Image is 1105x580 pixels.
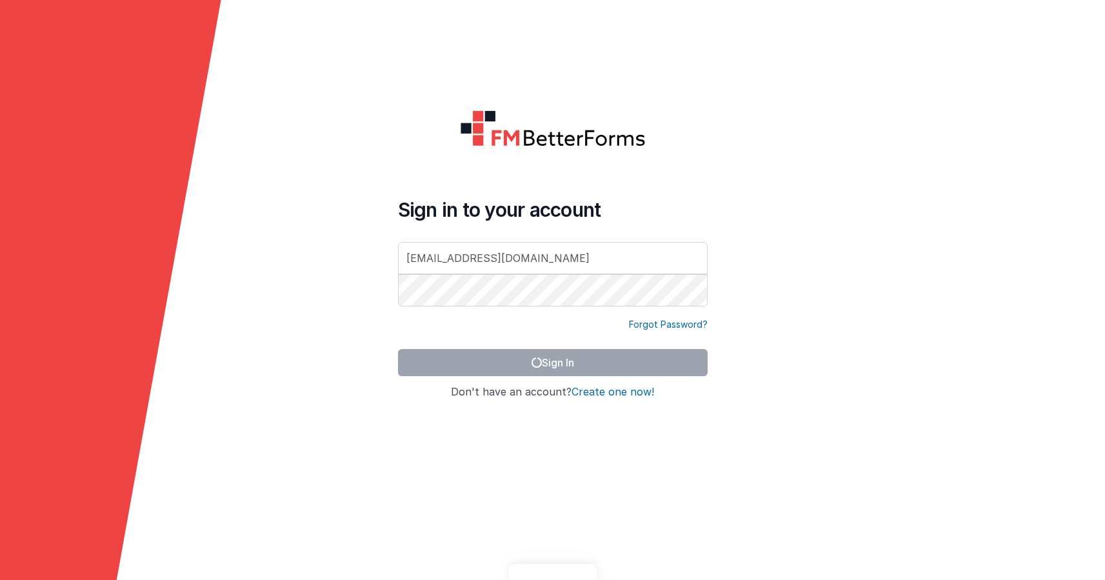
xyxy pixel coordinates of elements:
a: Forgot Password? [629,318,708,331]
h4: Sign in to your account [398,198,708,221]
input: Email Address [398,242,708,274]
h4: Don't have an account? [398,386,708,398]
button: Create one now! [572,386,654,398]
button: Sign In [398,349,708,376]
